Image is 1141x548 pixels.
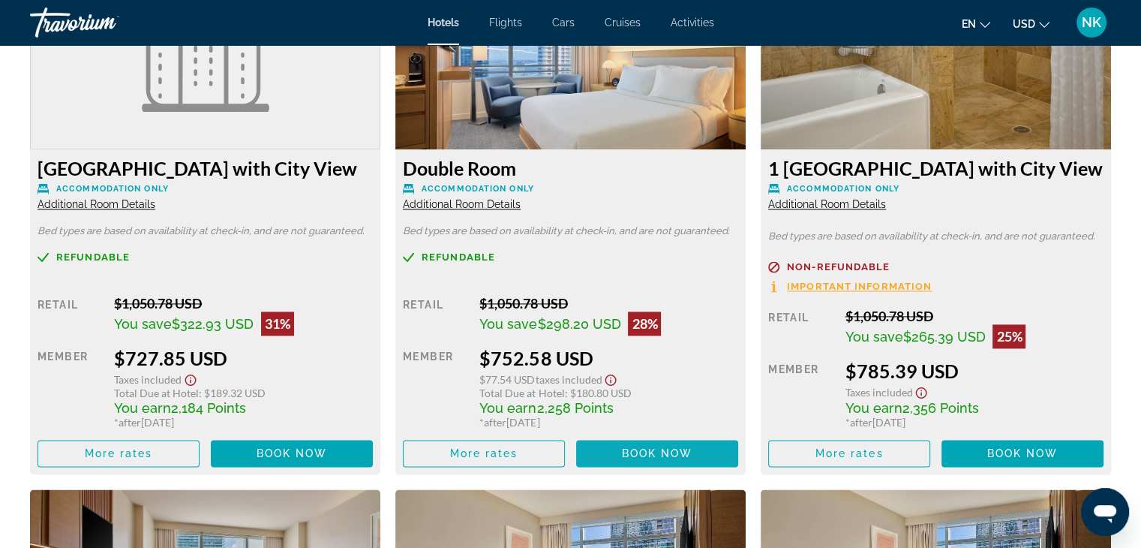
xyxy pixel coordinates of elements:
[845,416,1103,429] div: * [DATE]
[114,387,373,399] div: : $189.32 USD
[912,382,930,399] button: Show Taxes and Fees disclaimer
[605,17,641,29] a: Cruises
[428,17,459,29] a: Hotels
[845,308,1103,324] div: $1,050.78 USD
[845,360,1103,382] div: $785.39 USD
[171,400,246,416] span: 2,184 Points
[535,373,602,386] span: Taxes included
[1013,18,1035,30] span: USD
[1081,488,1129,536] iframe: Button to launch messaging window
[422,184,534,194] span: Accommodation Only
[38,157,373,179] h3: [GEOGRAPHIC_DATA] with City View
[787,282,932,291] span: Important Information
[479,387,738,399] div: : $180.80 USD
[849,416,872,429] span: after
[536,400,613,416] span: 2,258 Points
[56,184,169,194] span: Accommodation Only
[479,400,536,416] span: You earn
[479,316,537,332] span: You save
[552,17,575,29] a: Cars
[114,295,373,312] div: $1,050.78 USD
[902,329,985,345] span: $265.39 USD
[38,251,373,263] a: Refundable
[450,447,518,459] span: More rates
[602,369,620,387] button: Show Taxes and Fees disclaimer
[768,157,1103,179] h3: 1 [GEOGRAPHIC_DATA] with City View
[1082,15,1101,30] span: NK
[114,416,373,429] div: * [DATE]
[119,416,141,429] span: after
[114,373,182,386] span: Taxes included
[85,447,153,459] span: More rates
[38,198,155,210] span: Additional Room Details
[479,373,535,386] span: $77.54 USD
[671,17,714,29] a: Activities
[845,400,902,416] span: You earn
[114,400,171,416] span: You earn
[489,17,522,29] a: Flights
[1013,13,1049,35] button: Change currency
[622,447,693,459] span: Book now
[768,231,1103,242] p: Bed types are based on availability at check-in, and are not guaranteed.
[403,295,468,336] div: Retail
[479,295,738,312] div: $1,050.78 USD
[172,316,254,332] span: $322.93 USD
[484,416,506,429] span: after
[987,447,1058,459] span: Book now
[628,312,661,336] div: 28%
[403,226,738,236] p: Bed types are based on availability at check-in, and are not guaranteed.
[962,13,990,35] button: Change language
[902,400,978,416] span: 2,356 Points
[403,251,738,263] a: Refundable
[38,347,103,429] div: Member
[403,198,521,210] span: Additional Room Details
[479,387,564,399] span: Total Due at Hotel
[845,329,902,345] span: You save
[768,280,932,293] button: Important Information
[403,157,738,179] h3: Double Room
[537,316,620,332] span: $298.20 USD
[768,360,833,429] div: Member
[787,184,899,194] span: Accommodation Only
[479,416,738,429] div: * [DATE]
[114,387,199,399] span: Total Due at Hotel
[261,312,294,336] div: 31%
[1072,7,1111,38] button: User Menu
[38,440,200,467] button: More rates
[114,347,373,369] div: $727.85 USD
[768,440,930,467] button: More rates
[211,440,373,467] button: Book now
[114,316,172,332] span: You save
[962,18,976,30] span: en
[815,447,884,459] span: More rates
[38,226,373,236] p: Bed types are based on availability at check-in, and are not guaranteed.
[479,347,738,369] div: $752.58 USD
[992,324,1025,348] div: 25%
[845,386,912,399] span: Taxes included
[38,295,103,336] div: Retail
[768,308,833,348] div: Retail
[576,440,738,467] button: Book now
[257,447,328,459] span: Book now
[182,369,200,387] button: Show Taxes and Fees disclaimer
[787,262,890,272] span: Non-refundable
[768,198,886,210] span: Additional Room Details
[941,440,1103,467] button: Book now
[403,440,565,467] button: More rates
[56,252,130,262] span: Refundable
[403,347,468,429] div: Member
[30,3,180,42] a: Travorium
[422,252,495,262] span: Refundable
